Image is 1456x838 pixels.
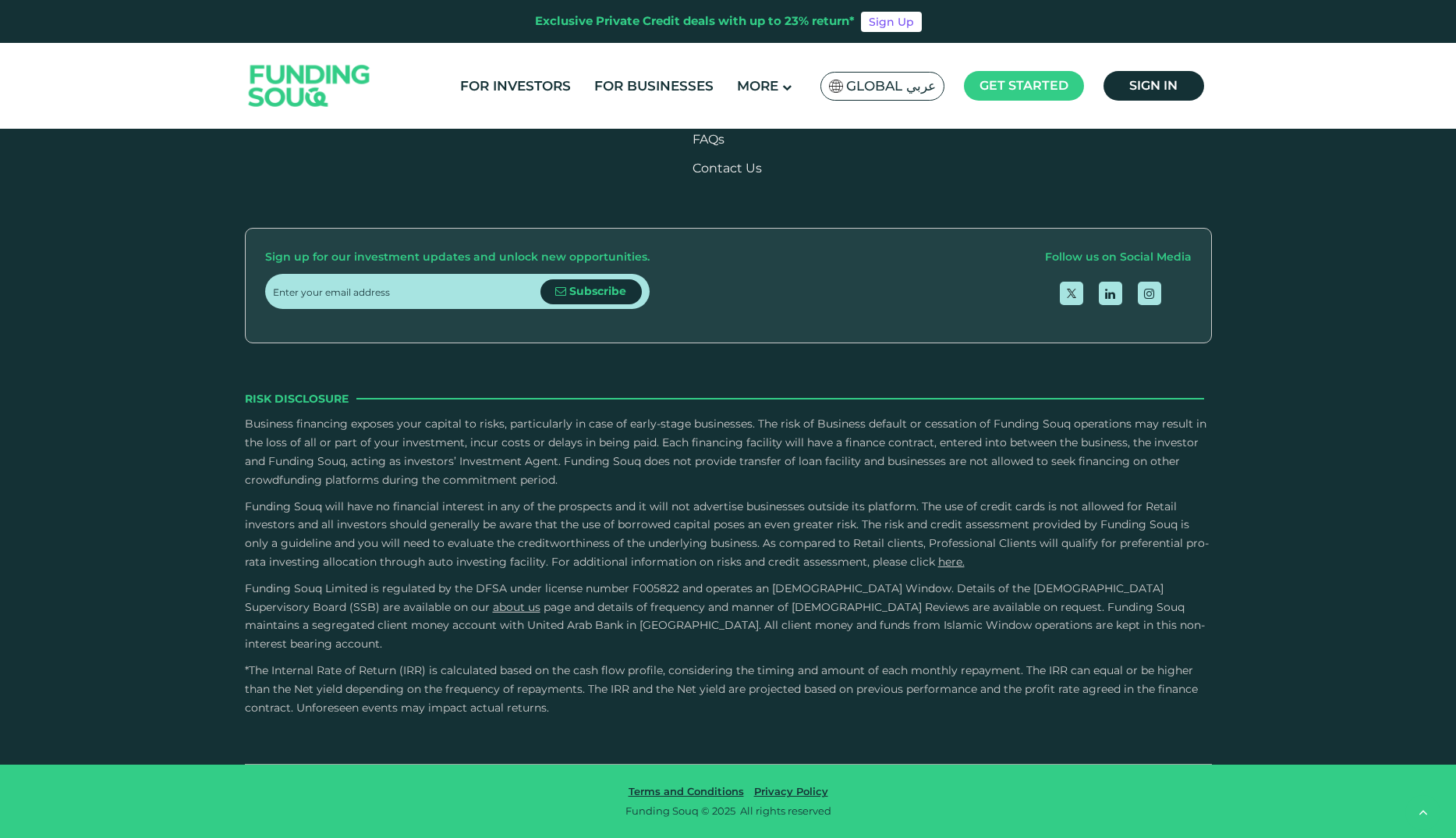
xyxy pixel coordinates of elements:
[1099,282,1122,305] a: open Linkedin
[846,77,936,95] span: Global عربي
[265,248,650,267] div: Sign up for our investment updates and unlock new opportunities.
[493,600,540,614] a: About Us
[712,804,735,817] span: 2025
[693,132,724,147] a: FAQs
[535,12,855,30] div: Exclusive Private Credit deals with up to 23% return*
[233,47,386,126] img: Logo
[1045,248,1192,267] div: Follow us on Social Media
[861,12,922,32] a: Sign Up
[456,73,575,99] a: For Investors
[569,284,626,298] span: Subscribe
[540,279,642,304] button: Subscribe
[273,274,540,309] input: Enter your email address
[693,161,762,176] a: Contact Us
[625,785,748,797] a: Terms and Conditions
[1138,282,1161,305] a: open Instagram
[245,662,1212,717] p: *The Internal Rate of Return (IRR) is calculated based on the cash flow profile, considering the ...
[245,390,349,407] span: Risk Disclosure
[938,555,965,569] a: here.
[829,80,843,93] img: SA Flag
[980,78,1068,93] span: Get started
[245,581,1164,614] span: Funding Souq Limited is regulated by the DFSA under license number F005822 and operates an [DEMOG...
[245,499,1209,569] span: Funding Souq will have no financial interest in any of the prospects and it will not advertise bu...
[1060,282,1083,305] a: open Twitter
[1067,289,1076,298] img: twitter
[1405,795,1440,830] button: back
[750,785,832,797] a: Privacy Policy
[625,804,710,817] span: Funding Souq ©
[245,600,1205,652] span: and details of frequency and manner of [DEMOGRAPHIC_DATA] Reviews are available on request. Fundi...
[1104,71,1204,101] a: Sign in
[1129,78,1178,93] span: Sign in
[245,415,1212,489] p: Business financing exposes your capital to risks, particularly in case of early-stage businesses....
[740,804,831,817] span: All rights reserved
[737,78,778,94] span: More
[544,600,571,614] span: page
[590,73,717,99] a: For Businesses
